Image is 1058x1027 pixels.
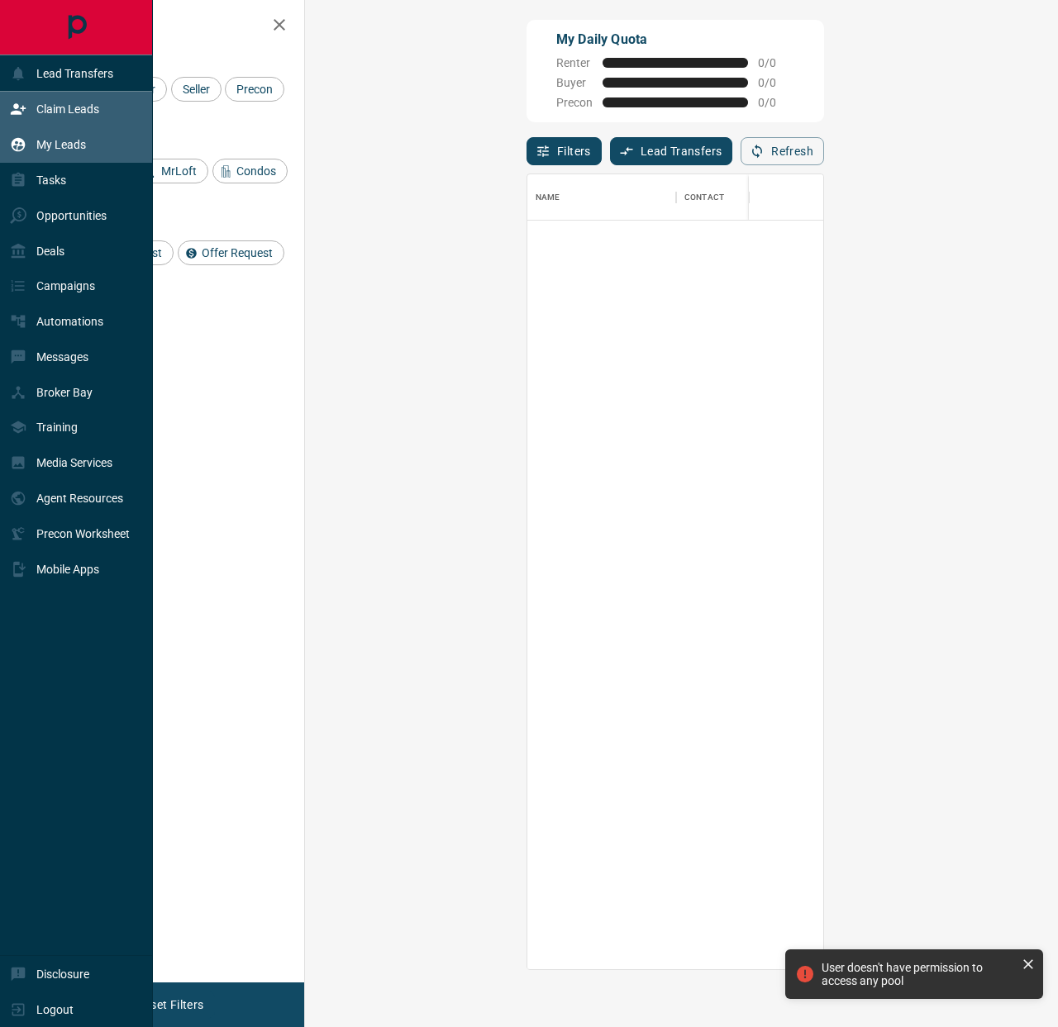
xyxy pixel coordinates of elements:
[556,96,593,109] span: Precon
[178,240,284,265] div: Offer Request
[53,17,288,36] h2: Filters
[196,246,279,259] span: Offer Request
[231,164,282,178] span: Condos
[610,137,733,165] button: Lead Transfers
[137,159,208,183] div: MrLoft
[177,83,216,96] span: Seller
[822,961,1015,987] div: User doesn't have permission to access any pool
[527,174,676,221] div: Name
[527,137,602,165] button: Filters
[556,56,593,69] span: Renter
[212,159,288,183] div: Condos
[556,76,593,89] span: Buyer
[758,56,794,69] span: 0 / 0
[225,77,284,102] div: Precon
[171,77,222,102] div: Seller
[126,991,214,1019] button: Reset Filters
[684,174,724,221] div: Contact
[758,76,794,89] span: 0 / 0
[155,164,203,178] span: MrLoft
[758,96,794,109] span: 0 / 0
[556,30,794,50] p: My Daily Quota
[741,137,824,165] button: Refresh
[231,83,279,96] span: Precon
[536,174,560,221] div: Name
[676,174,808,221] div: Contact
